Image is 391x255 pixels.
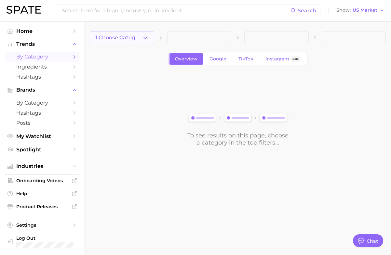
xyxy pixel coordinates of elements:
a: Log out. Currently logged in with e-mail spolansky@diginsights.com. [5,233,79,250]
button: Trends [5,39,79,49]
span: Beta [292,56,299,62]
a: Settings [5,220,79,230]
span: Settings [16,222,68,228]
button: 1.Choose Category [90,31,154,44]
span: 1. Choose Category [95,35,142,41]
span: Show [336,8,351,12]
button: ShowUS Market [335,6,386,15]
span: Instagram [265,56,289,62]
img: SPATE [7,6,41,14]
a: by Category [5,52,79,62]
a: Hashtags [5,108,79,118]
a: Product Releases [5,202,79,211]
button: Industries [5,161,79,171]
span: Google [209,56,226,62]
span: Industries [16,163,68,169]
a: Help [5,189,79,198]
a: Home [5,26,79,36]
button: Brands [5,85,79,95]
a: TikTok [233,53,259,65]
span: US Market [353,8,377,12]
span: My Watchlist [16,133,68,139]
span: by Category [16,54,68,60]
span: by Category [16,100,68,106]
span: TikTok [238,56,253,62]
a: My Watchlist [5,131,79,141]
a: Overview [169,53,203,65]
span: Spotlight [16,147,68,153]
img: svg%3e [187,113,289,124]
span: Hashtags [16,74,68,80]
a: InstagramBeta [260,53,306,65]
span: Trends [16,41,68,47]
a: Spotlight [5,145,79,155]
div: To see results on this page, choose a category in the top filters... [187,132,289,146]
a: Posts [5,118,79,128]
span: Posts [16,120,68,126]
span: Onboarding Videos [16,178,68,184]
span: Search [298,7,316,14]
a: by Category [5,98,79,108]
span: Ingredients [16,64,68,70]
span: Product Releases [16,204,68,210]
span: Help [16,191,68,197]
a: Hashtags [5,72,79,82]
a: Ingredients [5,62,79,72]
span: Overview [175,56,197,62]
a: Google [204,53,232,65]
input: Search here for a brand, industry, or ingredient [61,5,290,16]
span: Hashtags [16,110,68,116]
span: Log Out [16,235,80,241]
a: Onboarding Videos [5,176,79,185]
span: Brands [16,87,68,93]
span: Home [16,28,68,34]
